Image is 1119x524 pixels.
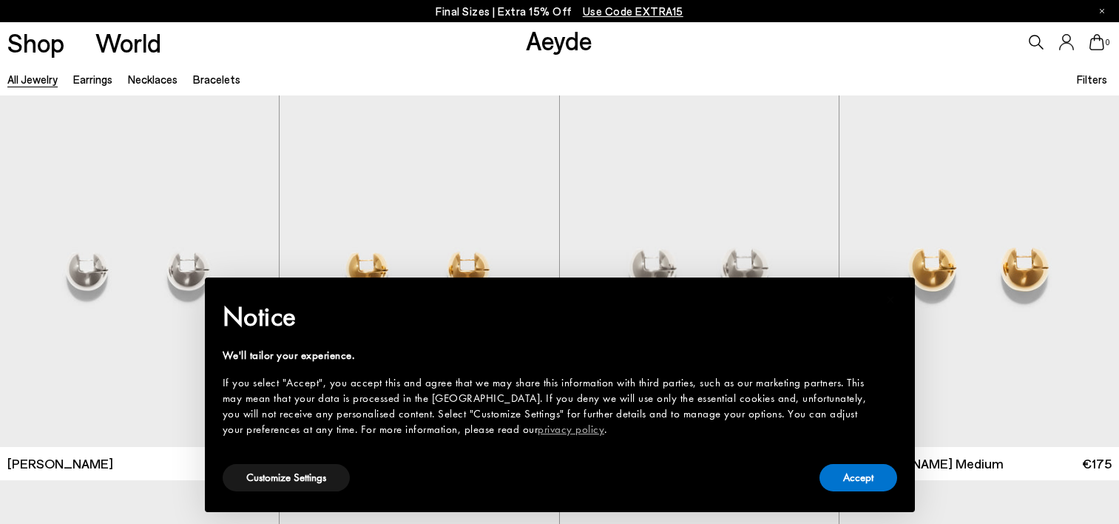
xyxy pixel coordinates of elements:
a: 4 / 4 1 / 4 2 / 4 3 / 4 4 / 4 1 / 4 Next slide Previous slide [560,95,839,446]
a: privacy policy [538,422,604,437]
a: Bracelets [193,73,240,86]
a: 0 [1089,34,1104,50]
p: Final Sizes | Extra 15% Off [436,2,683,21]
div: 1 / 4 [560,95,839,446]
a: World [95,30,161,56]
a: Shop [7,30,64,56]
a: Earrings [73,73,112,86]
img: Alice Medium 18kt Gold-Plated Earrings [839,95,1119,446]
span: Navigate to /collections/ss25-final-sizes [583,4,683,18]
a: Aeyde [526,24,592,56]
a: Necklaces [128,73,178,86]
span: × [886,288,896,311]
button: Customize Settings [223,464,350,491]
a: [PERSON_NAME] Medium €175 [839,447,1119,480]
span: 0 [1104,38,1112,47]
a: All Jewelry [7,73,58,86]
h2: Notice [223,298,873,336]
span: Filters [1077,73,1107,86]
button: Close this notice [873,282,909,318]
div: If you select "Accept", you accept this and agree that we may share this information with third p... [223,375,873,437]
img: Alice Medium Palladium-Plated Earrings [560,95,839,446]
span: €175 [1082,454,1112,473]
div: We'll tailor your experience. [223,348,873,363]
div: 2 / 4 [839,95,1118,446]
img: Alice Medium Palladium-Plated Earrings [839,95,1118,446]
button: Accept [819,464,897,491]
img: Alice Small 18kt Gold-Plated Earrings [280,95,558,446]
span: [PERSON_NAME] [7,454,113,473]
